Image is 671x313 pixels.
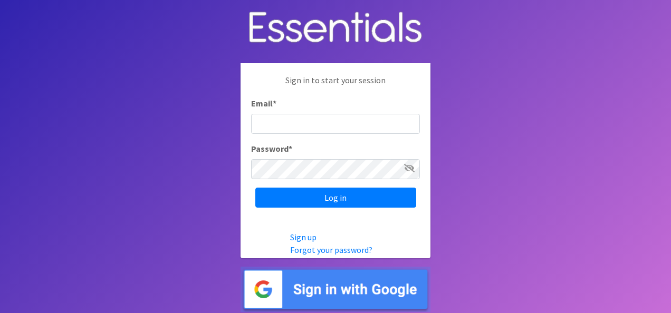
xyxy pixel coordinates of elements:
abbr: required [273,98,276,109]
input: Log in [255,188,416,208]
a: Sign up [290,232,317,242]
abbr: required [289,143,292,154]
img: Human Essentials [241,1,430,55]
label: Password [251,142,292,155]
a: Forgot your password? [290,244,372,255]
img: Sign in with Google [241,267,430,312]
label: Email [251,97,276,110]
p: Sign in to start your session [251,74,420,97]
